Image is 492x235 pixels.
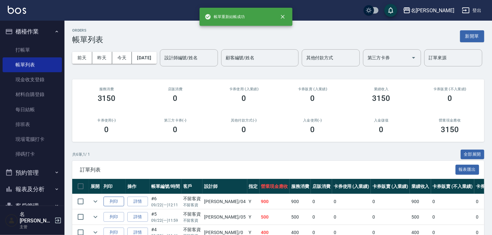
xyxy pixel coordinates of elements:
td: #5 [150,210,182,225]
th: 營業現金應收 [260,179,290,194]
td: 500 [410,210,431,225]
button: 全部展開 [461,150,485,160]
td: 900 [260,194,290,209]
button: Open [408,53,419,63]
h2: 卡券使用(-) [80,118,133,122]
img: Logo [8,6,26,14]
a: 材料自購登錄 [3,87,62,102]
div: 不留客資 [183,226,201,233]
h2: 卡券販賣 (不入業績) [423,87,477,91]
h3: 3150 [372,94,390,103]
p: 09/22 (一) 12:11 [151,202,180,208]
a: 帳單列表 [3,57,62,72]
th: 設計師 [202,179,247,194]
h3: 0 [173,125,178,134]
button: 報表及分析 [3,181,62,198]
p: 不留客資 [183,202,201,208]
h3: 0 [310,125,315,134]
a: 掃碼打卡 [3,147,62,162]
td: 0 [371,194,410,209]
button: 前天 [72,52,92,64]
button: 名[PERSON_NAME] [400,4,457,17]
button: 櫃檯作業 [3,23,62,40]
button: expand row [91,197,100,206]
div: 不留客資 [183,211,201,218]
button: 登出 [459,5,484,16]
th: 服務消費 [290,179,311,194]
div: 不留客資 [183,195,201,202]
th: 客戶 [182,179,203,194]
h3: 0 [310,94,315,103]
td: 0 [332,194,371,209]
p: 不留客資 [183,218,201,223]
img: Person [5,214,18,227]
td: 0 [311,210,332,225]
th: 指定 [247,179,260,194]
h3: 0 [242,94,246,103]
td: 0 [332,210,371,225]
button: 新開單 [460,30,484,42]
a: 每日結帳 [3,102,62,117]
td: 900 [410,194,431,209]
p: 共 6 筆, 1 / 1 [72,152,90,157]
h3: 帳單列表 [72,35,103,44]
h5: 名[PERSON_NAME] [20,211,53,224]
th: 卡券使用 (入業績) [332,179,371,194]
a: 打帳單 [3,43,62,57]
th: 卡券販賣 (入業績) [371,179,410,194]
h2: 卡券使用 (入業績) [217,87,271,91]
button: 列印 [103,212,124,222]
span: 帳單重新結帳成功 [205,14,245,20]
h3: 0 [104,125,109,134]
h2: ORDERS [72,28,103,33]
button: 報表匯出 [456,165,479,175]
td: 500 [290,210,311,225]
button: close [276,10,290,24]
a: 現金收支登錄 [3,72,62,87]
button: 列印 [103,197,124,207]
td: 500 [260,210,290,225]
h2: 卡券販賣 (入業績) [286,87,339,91]
span: 訂單列表 [80,167,456,173]
button: 今天 [112,52,132,64]
a: 新開單 [460,33,484,39]
th: 帳單編號/時間 [150,179,182,194]
td: 0 [311,194,332,209]
div: 名[PERSON_NAME] [411,6,454,15]
td: 0 [371,210,410,225]
h2: 第三方卡券(-) [149,118,202,122]
a: 詳情 [127,212,148,222]
td: Y [247,194,260,209]
h3: 0 [242,125,246,134]
h3: 0 [448,94,452,103]
button: 昨天 [92,52,112,64]
td: 0 [431,210,474,225]
a: 現場電腦打卡 [3,132,62,147]
h3: 3150 [441,125,459,134]
h2: 業績收入 [355,87,408,91]
button: 預約管理 [3,164,62,181]
h3: 0 [173,94,178,103]
th: 卡券販賣 (不入業績) [431,179,474,194]
button: [DATE] [132,52,156,64]
h2: 其他付款方式(-) [217,118,271,122]
h3: 0 [379,125,384,134]
button: 客戶管理 [3,198,62,214]
td: Y [247,210,260,225]
th: 業績收入 [410,179,431,194]
h2: 店販消費 [149,87,202,91]
h3: 服務消費 [80,87,133,91]
p: 主管 [20,224,53,230]
th: 列印 [102,179,126,194]
td: [PERSON_NAME] /04 [202,194,247,209]
th: 展開 [89,179,102,194]
h2: 入金使用(-) [286,118,339,122]
button: expand row [91,212,100,222]
a: 詳情 [127,197,148,207]
p: 09/22 (一) 11:59 [151,218,180,223]
td: [PERSON_NAME] /05 [202,210,247,225]
td: 900 [290,194,311,209]
h2: 入金儲值 [355,118,408,122]
h2: 營業現金應收 [423,118,477,122]
td: #6 [150,194,182,209]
